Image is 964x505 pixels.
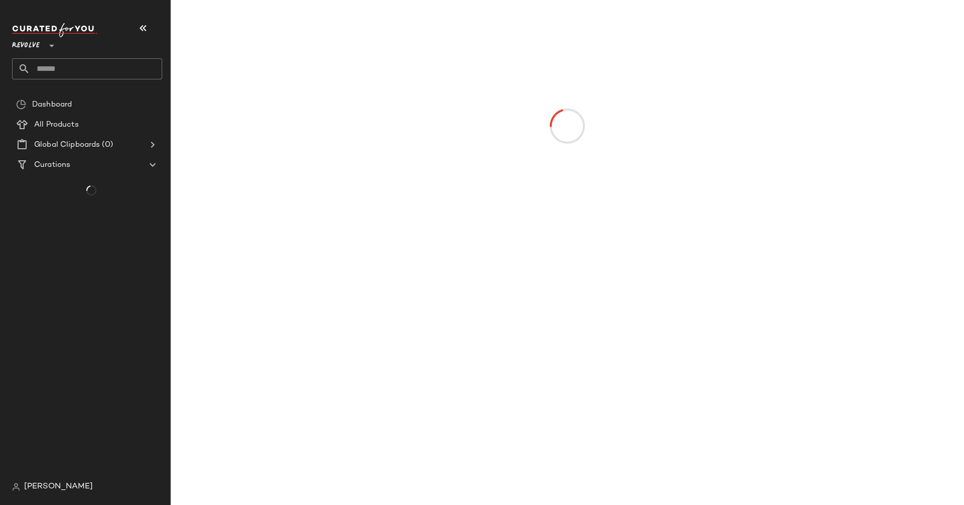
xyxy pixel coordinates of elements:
[24,481,93,493] span: [PERSON_NAME]
[16,99,26,110] img: svg%3e
[32,99,72,111] span: Dashboard
[34,159,70,171] span: Curations
[34,119,79,131] span: All Products
[100,139,112,151] span: (0)
[12,34,40,52] span: Revolve
[12,23,97,37] img: cfy_white_logo.C9jOOHJF.svg
[12,483,20,491] img: svg%3e
[34,139,100,151] span: Global Clipboards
